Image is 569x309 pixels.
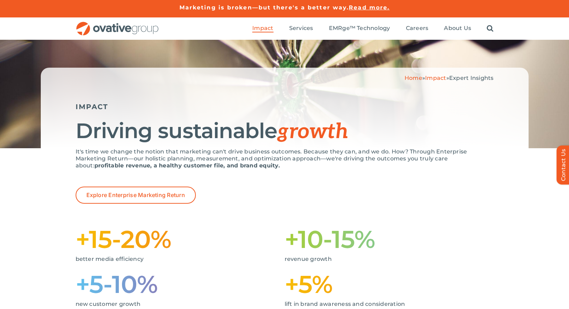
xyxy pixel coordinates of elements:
[349,4,390,11] a: Read more.
[449,75,494,81] span: Expert Insights
[76,273,285,295] h1: +5-10%
[76,256,274,263] p: better media efficiency
[76,301,274,308] p: new customer growth
[76,228,285,250] h1: +15-20%
[252,17,493,40] nav: Menu
[405,75,494,81] span: » »
[405,75,422,81] a: Home
[277,119,348,144] span: growth
[76,21,159,28] a: OG_Full_horizontal_RGB
[252,25,273,32] a: Impact
[425,75,446,81] a: Impact
[76,103,494,111] h5: IMPACT
[76,148,494,169] p: It's time we change the notion that marketing can't drive business outcomes. Because they can, an...
[406,25,429,32] a: Careers
[285,228,494,250] h1: +10-15%
[76,120,494,143] h1: Driving sustainable
[94,162,280,169] strong: profitable revenue, a healthy customer file, and brand equity.
[444,25,471,32] a: About Us
[76,187,196,204] a: Explore Enterprise Marketing Return
[179,4,349,11] a: Marketing is broken—but there's a better way.
[86,192,185,198] span: Explore Enterprise Marketing Return
[329,25,390,32] a: EMRge™ Technology
[285,256,483,263] p: revenue growth
[285,301,483,308] p: lift in brand awareness and consideration
[285,273,494,295] h1: +5%
[289,25,313,32] a: Services
[487,25,493,32] a: Search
